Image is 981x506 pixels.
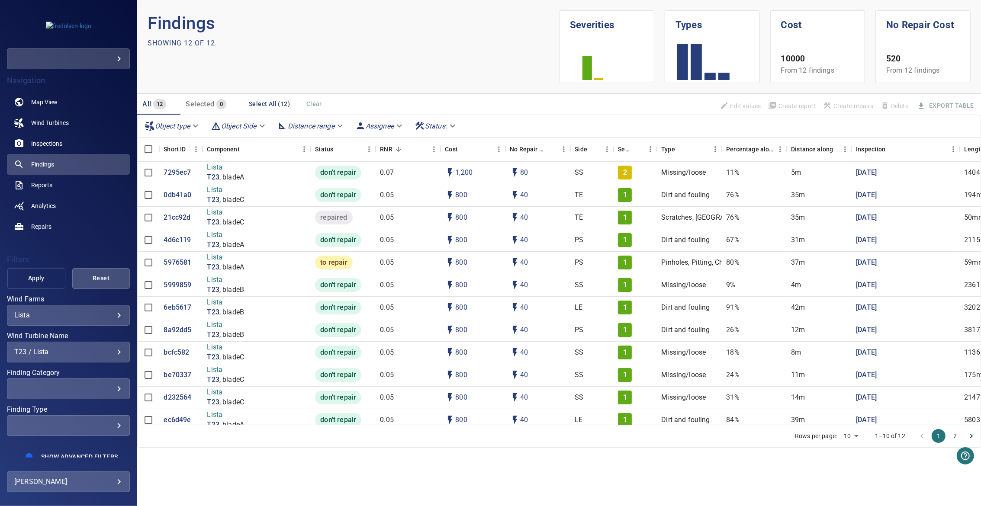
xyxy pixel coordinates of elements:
span: Map View [31,98,58,106]
a: ec6d49e [164,415,191,425]
em: Distance range [288,122,335,130]
a: [DATE] [856,393,877,403]
a: 8a92dd5 [164,325,191,335]
p: Missing/loose [661,280,706,290]
svg: Auto cost [445,302,455,313]
a: reports noActive [7,175,130,195]
p: 35m [791,213,805,223]
p: 40 [520,280,528,290]
svg: Auto cost [445,392,455,403]
p: Lista [207,230,244,240]
a: analytics noActive [7,195,130,216]
button: Menu [557,143,570,156]
p: , bladeC [219,195,244,205]
p: 42m [791,303,805,313]
div: Inspection [856,137,886,161]
p: SS [575,168,583,178]
a: 7295ec7 [164,168,191,178]
div: Component [207,137,239,161]
div: Repair Now Ratio: The ratio of the additional incurred cost of repair in 1 year and the cost of r... [380,137,392,161]
span: Analytics [31,202,56,210]
p: , bladeA [219,240,244,250]
p: , bladeA [219,420,244,430]
p: 0.05 [380,213,394,223]
button: Show Advanced Filters [36,450,123,464]
p: 520 [886,53,960,65]
span: don't repair [315,303,361,313]
p: T23 [207,240,219,250]
span: Inspections [31,139,62,148]
h1: Severities [570,11,643,32]
a: repairs noActive [7,216,130,237]
p: Showing 12 of 12 [148,38,215,48]
p: 0.05 [380,190,394,200]
a: T23 [207,330,219,340]
svg: Auto impact [510,302,520,313]
p: 10000 [781,53,855,65]
a: [DATE] [856,280,877,290]
a: 6eb5617 [164,303,191,313]
svg: Auto impact [510,392,520,403]
p: 40 [520,235,528,245]
div: Short ID [164,137,186,161]
p: PS [575,258,583,268]
button: Menu [947,143,960,156]
h4: Navigation [7,76,130,85]
a: be70337 [164,370,191,380]
span: From 12 findings [886,66,939,74]
span: Findings that are included in repair orders can not be deleted [877,99,912,113]
button: Menu [298,143,311,156]
div: Percentage along [722,137,787,161]
p: 0.07 [380,168,394,178]
svg: Auto impact [510,280,520,290]
h1: No Repair Cost [886,11,960,32]
em: Object Side [221,122,257,130]
a: findings active [7,154,130,175]
a: [DATE] [856,258,877,268]
button: Menu [190,143,203,156]
div: Side [575,137,587,161]
span: All [142,100,151,108]
a: T23 [207,263,219,272]
p: [DATE] [856,348,877,358]
svg: Auto cost [445,280,455,290]
a: [DATE] [856,303,877,313]
svg: Auto cost [445,370,455,380]
div: Object Side [207,118,270,134]
em: Status : [425,122,447,130]
a: 21cc92d [164,213,190,223]
p: , bladeC [219,218,244,227]
p: 1 [623,325,627,335]
div: Percentage along [726,137,774,161]
p: Findings [148,10,559,36]
div: Severity [618,137,632,161]
span: Show Advanced Filters [41,453,118,460]
a: T23 [207,307,219,317]
svg: Auto cost [445,415,455,425]
p: 5976581 [164,258,191,268]
div: The base labour and equipment costs to repair the finding. Does not include the loss of productio... [445,137,458,161]
p: d232564 [164,393,191,403]
p: T23 [207,285,219,295]
p: 0.05 [380,303,394,313]
p: 1 [623,280,627,290]
button: Select All (12) [245,96,293,112]
p: Dirt and fouling [661,303,710,313]
p: 1 [623,190,627,200]
a: T23 [207,420,219,430]
p: 1 [623,258,627,268]
svg: Auto impact [510,167,520,178]
a: [DATE] [856,235,877,245]
p: Lista [207,185,244,195]
a: bcfc582 [164,348,189,358]
span: to repair [315,258,352,268]
button: Sort [632,143,644,155]
button: Sort [545,143,557,155]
